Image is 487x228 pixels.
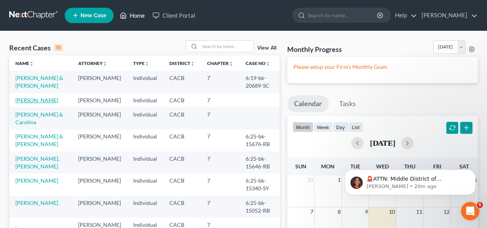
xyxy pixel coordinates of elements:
[415,207,423,216] span: 11
[287,95,329,112] a: Calendar
[163,173,201,195] td: CACB
[163,71,201,93] td: CACB
[293,63,472,71] p: Please setup your Firm's Monthly Goals
[295,163,306,170] span: Sun
[133,60,149,66] a: Typeunfold_more
[201,173,239,195] td: 7
[388,207,396,216] span: 10
[127,130,163,151] td: Individual
[337,207,341,216] span: 8
[72,93,127,107] td: [PERSON_NAME]
[72,173,127,195] td: [PERSON_NAME]
[29,62,34,66] i: unfold_more
[163,107,201,129] td: CACB
[229,62,233,66] i: unfold_more
[348,122,363,132] button: list
[15,60,34,66] a: Nameunfold_more
[15,111,63,125] a: [PERSON_NAME] & Carolina
[72,130,127,151] td: [PERSON_NAME]
[169,60,195,66] a: Districtunfold_more
[54,44,63,51] div: 15
[15,177,58,184] a: [PERSON_NAME]
[15,200,58,206] a: [PERSON_NAME]
[418,8,477,22] a: [PERSON_NAME]
[332,95,363,112] a: Tasks
[201,93,239,107] td: 7
[72,196,127,218] td: [PERSON_NAME]
[321,163,335,170] span: Mon
[201,71,239,93] td: 7
[201,130,239,151] td: 7
[477,202,483,208] span: 5
[163,130,201,151] td: CACB
[239,71,279,93] td: 6:19-bk-20689-SC
[127,151,163,173] td: Individual
[72,107,127,129] td: [PERSON_NAME]
[127,93,163,107] td: Individual
[201,107,239,129] td: 7
[145,62,149,66] i: unfold_more
[72,151,127,173] td: [PERSON_NAME]
[333,153,487,207] iframe: Intercom notifications message
[200,41,254,52] input: Search by name...
[15,155,59,170] a: [PERSON_NAME], [PERSON_NAME]
[163,151,201,173] td: CACB
[127,173,163,195] td: Individual
[239,196,279,218] td: 6:25-bk-15052-RB
[308,8,378,22] input: Search by name...
[287,45,342,54] h3: Monthly Progress
[239,130,279,151] td: 6:25-bk-15676-RB
[163,93,201,107] td: CACB
[370,139,395,147] h2: [DATE]
[72,71,127,93] td: [PERSON_NAME]
[201,196,239,218] td: 7
[257,45,276,51] a: View All
[246,60,270,66] a: Case Nounfold_more
[9,43,63,52] div: Recent Cases
[149,8,199,22] a: Client Portal
[80,13,106,18] span: New Case
[266,62,270,66] i: unfold_more
[306,175,314,185] span: 31
[15,97,58,103] a: [PERSON_NAME]
[310,207,314,216] span: 7
[127,196,163,218] td: Individual
[461,202,479,220] iframe: Intercom live chat
[15,75,63,89] a: [PERSON_NAME] & [PERSON_NAME]
[190,62,195,66] i: unfold_more
[239,151,279,173] td: 6:25-bk-15646-RB
[333,122,348,132] button: day
[15,133,63,147] a: [PERSON_NAME] & [PERSON_NAME]
[15,221,17,228] a: ,
[201,151,239,173] td: 7
[239,173,279,195] td: 6:25-bk-15340-SY
[163,196,201,218] td: CACB
[443,207,450,216] span: 12
[127,107,163,129] td: Individual
[364,207,368,216] span: 9
[116,8,149,22] a: Home
[207,60,233,66] a: Chapterunfold_more
[103,62,107,66] i: unfold_more
[391,8,417,22] a: Help
[293,122,313,132] button: month
[78,60,107,66] a: Attorneyunfold_more
[313,122,333,132] button: week
[127,71,163,93] td: Individual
